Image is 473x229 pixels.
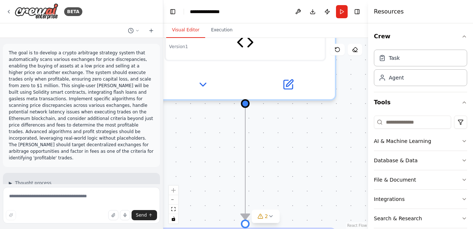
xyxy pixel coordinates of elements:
[374,151,467,170] button: Database & Data
[374,157,418,164] div: Database & Data
[352,7,362,17] button: Hide right sidebar
[389,54,400,62] div: Task
[6,210,16,220] button: Improve this prompt
[374,92,467,113] button: Tools
[108,210,118,220] button: Upload files
[374,170,467,189] button: File & Document
[168,7,178,17] button: Hide left sidebar
[169,205,178,214] button: fit view
[15,180,51,186] span: Thought process
[374,26,467,47] button: Crew
[374,132,467,151] button: AI & Machine Learning
[374,209,467,228] button: Search & Research
[374,176,416,183] div: File & Document
[374,215,422,222] div: Search & Research
[238,108,253,220] g: Edge from ad7c9812-fe0e-47f1-877f-031159ce98b6 to 1825c27b-f09d-437d-8d38-76ab4be6c7fb
[205,23,238,38] button: Execution
[374,7,404,16] h4: Resources
[169,214,178,224] button: toggle interactivity
[374,190,467,209] button: Integrations
[374,195,404,203] div: Integrations
[247,76,329,93] button: Open in side panel
[347,224,367,228] a: React Flow attribution
[64,7,82,16] div: BETA
[136,212,147,218] span: Send
[169,186,178,224] div: React Flow controls
[132,210,157,220] button: Send
[374,137,431,145] div: AI & Machine Learning
[9,50,154,161] p: The goal is to develop a crypto arbitrage strategy system that automatically scans various exchan...
[236,34,254,51] img: DEX Price Scanner
[9,180,51,186] button: ▶Thought process
[190,8,220,15] nav: breadcrumb
[265,213,268,220] span: 2
[169,44,188,50] div: Version 1
[15,3,58,20] img: Logo
[9,180,12,186] span: ▶
[252,210,280,223] button: 2
[125,26,142,35] button: Switch to previous chat
[145,26,157,35] button: Start a new chat
[374,47,467,92] div: Crew
[389,74,404,81] div: Agent
[120,210,130,220] button: Click to speak your automation idea
[166,23,205,38] button: Visual Editor
[169,195,178,205] button: zoom out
